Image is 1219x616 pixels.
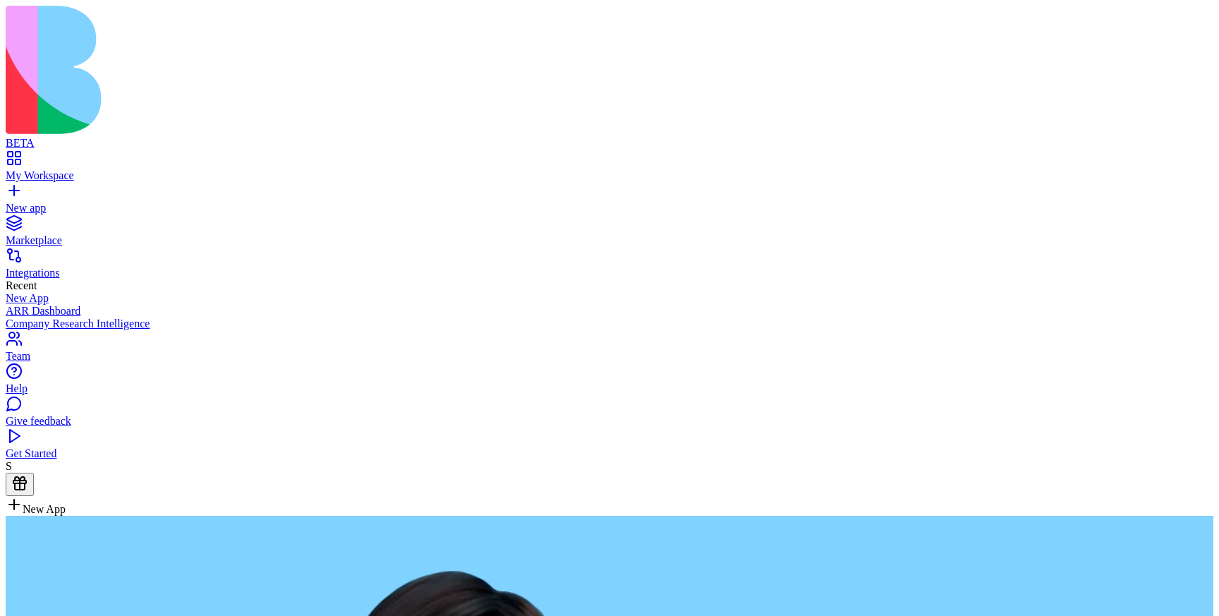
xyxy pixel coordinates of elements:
[6,382,1213,395] div: Help
[6,435,1213,460] a: Get Started
[6,267,1213,279] div: Integrations
[6,137,1213,150] div: BETA
[6,305,1213,318] a: ARR Dashboard
[6,402,1213,428] a: Give feedback
[6,318,1213,330] a: Company Research Intelligence
[6,124,1213,150] a: BETA
[6,254,1213,279] a: Integrations
[6,6,573,134] img: logo
[6,292,1213,305] a: New App
[6,234,1213,247] div: Marketplace
[6,279,37,291] span: Recent
[6,157,1213,182] a: My Workspace
[6,370,1213,395] a: Help
[6,222,1213,247] a: Marketplace
[6,350,1213,363] div: Team
[6,189,1213,215] a: New app
[23,503,66,515] span: New App
[6,337,1213,363] a: Team
[6,169,1213,182] div: My Workspace
[6,202,1213,215] div: New app
[6,415,1213,428] div: Give feedback
[6,460,12,472] span: S
[6,447,1213,460] div: Get Started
